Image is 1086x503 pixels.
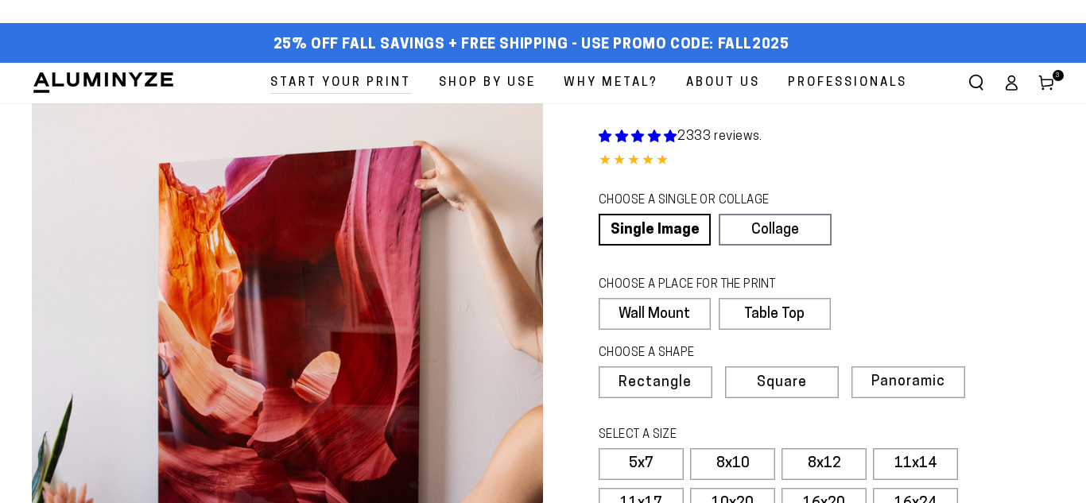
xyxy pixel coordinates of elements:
[757,376,807,390] span: Square
[719,298,831,330] label: Table Top
[776,63,919,103] a: Professionals
[564,72,658,94] span: Why Metal?
[599,277,816,294] legend: CHOOSE A PLACE FOR THE PRINT
[552,63,670,103] a: Why Metal?
[619,376,692,390] span: Rectangle
[599,345,818,362] legend: CHOOSE A SHAPE
[599,448,684,480] label: 5x7
[258,63,423,103] a: Start Your Print
[599,214,711,246] a: Single Image
[871,374,945,389] span: Panoramic
[690,448,775,480] label: 8x10
[674,63,772,103] a: About Us
[32,71,175,95] img: Aluminyze
[599,427,866,444] legend: SELECT A SIZE
[959,65,994,100] summary: Search our site
[427,63,548,103] a: Shop By Use
[719,214,831,246] a: Collage
[273,37,789,54] span: 25% off FALL Savings + Free Shipping - Use Promo Code: FALL2025
[599,192,816,210] legend: CHOOSE A SINGLE OR COLLAGE
[782,448,867,480] label: 8x12
[599,298,711,330] label: Wall Mount
[270,72,411,94] span: Start Your Print
[1056,70,1061,81] span: 3
[599,150,1054,173] div: 4.85 out of 5.0 stars
[788,72,907,94] span: Professionals
[873,448,958,480] label: 11x14
[439,72,536,94] span: Shop By Use
[686,72,760,94] span: About Us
